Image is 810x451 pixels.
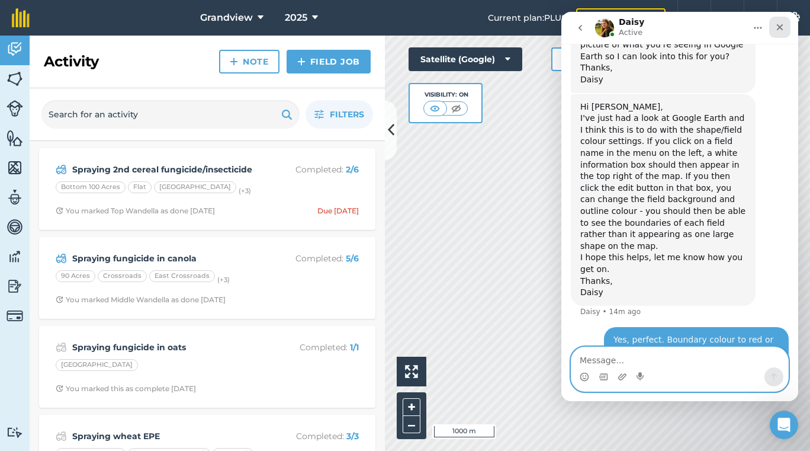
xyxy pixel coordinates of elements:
[37,360,47,370] button: Gif picker
[239,187,251,195] small: (+ 3 )
[561,12,798,401] iframe: Intercom live chat
[56,385,63,392] img: Clock with arrow pointing clockwise
[98,270,147,282] div: Crossroads
[265,163,359,176] p: Completed :
[297,55,306,69] img: svg+xml;base64,PHN2ZyB4bWxucz0iaHR0cDovL3d3dy53My5vcmcvMjAwMC9zdmciIHdpZHRoPSIxNCIgaGVpZ2h0PSIyNC...
[178,342,237,389] button: News
[9,82,194,294] div: Hi [PERSON_NAME],I've just had a look at Google Earth and I think this is to do with the shape/fi...
[18,360,28,370] button: Emoji picker
[7,248,23,266] img: svg+xml;base64,PD94bWwgdmVyc2lvbj0iMS4wIiBlbmNvZGluZz0idXRmLTgiPz4KPCEtLSBHZW5lcmF0b3I6IEFkb2JlIE...
[350,342,359,353] strong: 1 / 1
[19,240,185,263] div: I hope this helps, let me know how you get on.
[56,296,63,303] img: Clock with arrow pointing clockwise
[154,181,236,193] div: [GEOGRAPHIC_DATA]
[317,206,359,216] div: Due [DATE]
[204,19,225,40] div: Close
[56,181,126,193] div: Bottom 100 Acres
[16,372,43,380] span: Home
[217,276,230,284] small: (+ 3 )
[230,55,238,69] img: svg+xml;base64,PHN2ZyB4bWxucz0iaHR0cDovL3d3dy53My5vcmcvMjAwMC9zdmciIHdpZHRoPSIxNCIgaGVpZ2h0PSIyNC...
[56,207,63,215] img: Clock with arrow pointing clockwise
[488,11,567,24] span: Current plan : PLUS
[72,252,260,265] strong: Spraying fungicide in canola
[46,333,368,401] a: Spraying fungicide in oatsCompleted: 1/1[GEOGRAPHIC_DATA]Clock with arrow pointing clockwiseYou m...
[403,398,420,416] button: +
[9,315,227,354] div: Chris says…
[46,244,368,312] a: Spraying fungicide in canolaCompleted: 5/690 AcresCrossroadsEast Crossroads(+3)Clock with arrow p...
[24,23,115,41] img: logo
[44,52,99,71] h2: Activity
[72,341,260,354] strong: Spraying fungicide in oats
[7,100,23,117] img: svg+xml;base64,PD94bWwgdmVyc2lvbj0iMS4wIiBlbmNvZGluZz0idXRmLTgiPz4KPCEtLSBHZW5lcmF0b3I6IEFkb2JlIE...
[265,341,359,354] p: Completed :
[551,47,639,71] button: Measure
[7,277,23,295] img: svg+xml;base64,PD94bWwgdmVyc2lvbj0iMS4wIiBlbmNvZGluZz0idXRmLTgiPz4KPCEtLSBHZW5lcmF0b3I6IEFkb2JlIE...
[405,365,418,378] img: Four arrows, one pointing top left, one top right, one bottom right and the last bottom left
[56,270,95,282] div: 90 Acres
[24,84,213,104] p: 👋Hello there,
[72,163,260,176] strong: Spraying 2nd cereal fungicide/insecticide
[43,315,227,353] div: Yes, perfect. Boundary colour to red or whatever, about 3px, and opacity 0%
[19,62,185,74] div: Daisy
[19,50,185,62] div: Thanks,
[330,108,364,121] span: Filters
[19,101,185,240] div: I've just had a look at Google Earth and I think this is to do with the shape/field colour settin...
[287,50,371,73] a: Field Job
[12,8,30,27] img: fieldmargin Logo
[427,103,442,114] img: svg+xml;base64,PHN2ZyB4bWxucz0iaHR0cDovL3d3dy53My5vcmcvMjAwMC9zdmciIHdpZHRoPSI1MCIgaGVpZ2h0PSI0MC...
[7,159,23,177] img: svg+xml;base64,PHN2ZyB4bWxucz0iaHR0cDovL3d3dy53My5vcmcvMjAwMC9zdmciIHdpZHRoPSI1NiIgaGVpZ2h0PSI2MC...
[7,188,23,206] img: svg+xml;base64,PD94bWwgdmVyc2lvbj0iMS4wIiBlbmNvZGluZz0idXRmLTgiPz4KPCEtLSBHZW5lcmF0b3I6IEFkb2JlIE...
[56,360,66,370] button: Upload attachment
[196,372,218,380] span: News
[24,104,213,124] p: How can we help?
[346,253,359,264] strong: 5 / 6
[72,430,260,443] strong: Spraying wheat EPE
[19,89,185,101] div: Hi [PERSON_NAME],
[423,90,468,100] div: Visibility: On
[128,181,152,193] div: Flat
[41,100,300,129] input: Search for an activity
[52,322,218,346] div: Yes, perfect. Boundary colour to red or whatever, about 3px, and opacity 0%
[265,252,359,265] p: Completed :
[56,206,215,216] div: You marked Top Wandella as done [DATE]
[7,129,23,147] img: svg+xml;base64,PHN2ZyB4bWxucz0iaHR0cDovL3d3dy53My5vcmcvMjAwMC9zdmciIHdpZHRoPSI1NiIgaGVpZ2h0PSI2MC...
[19,296,79,303] div: Daisy • 14m ago
[770,411,798,439] iframe: Intercom live chat
[56,295,226,305] div: You marked Middle Wandella as done [DATE]
[9,82,227,315] div: Daisy says…
[7,427,23,438] img: svg+xml;base64,PD94bWwgdmVyc2lvbj0iMS4wIiBlbmNvZGluZz0idXRmLTgiPz4KPCEtLSBHZW5lcmF0b3I6IEFkb2JlIE...
[281,107,292,121] img: svg+xml;base64,PHN2ZyB4bWxucz0iaHR0cDovL3d3dy53My5vcmcvMjAwMC9zdmciIHdpZHRoPSIxOSIgaGVpZ2h0PSIyNC...
[69,372,110,380] span: Messages
[75,360,85,370] button: Start recording
[56,429,67,443] img: svg+xml;base64,PD94bWwgdmVyc2lvbj0iMS4wIiBlbmNvZGluZz0idXRmLTgiPz4KPCEtLSBHZW5lcmF0b3I6IEFkb2JlIE...
[409,47,522,71] button: Satellite (Google)
[576,8,666,27] a: Change plan
[306,100,373,129] button: Filters
[265,430,359,443] p: Completed :
[203,356,222,375] button: Send a message…
[219,50,279,73] a: Note
[19,275,185,287] div: Daisy
[139,372,157,380] span: Help
[46,155,368,223] a: Spraying 2nd cereal fungicide/insecticideCompleted: 2/6Bottom 100 AcresFlat[GEOGRAPHIC_DATA](+3)C...
[56,251,67,266] img: svg+xml;base64,PD94bWwgdmVyc2lvbj0iMS4wIiBlbmNvZGluZz0idXRmLTgiPz4KPCEtLSBHZW5lcmF0b3I6IEFkb2JlIE...
[200,11,253,25] span: Grandview
[7,40,23,58] img: svg+xml;base64,PD94bWwgdmVyc2lvbj0iMS4wIiBlbmNvZGluZz0idXRmLTgiPz4KPCEtLSBHZW5lcmF0b3I6IEFkb2JlIE...
[56,340,67,354] img: svg+xml;base64,PD94bWwgdmVyc2lvbj0iMS4wIiBlbmNvZGluZz0idXRmLTgiPz4KPCEtLSBHZW5lcmF0b3I6IEFkb2JlIE...
[449,103,464,114] img: svg+xml;base64,PHN2ZyB4bWxucz0iaHR0cDovL3d3dy53My5vcmcvMjAwMC9zdmciIHdpZHRoPSI1MCIgaGVpZ2h0PSI0MC...
[149,270,215,282] div: East Crossroads
[403,416,420,433] button: –
[346,164,359,175] strong: 2 / 6
[19,264,185,276] div: Thanks,
[10,335,227,356] textarea: Message…
[56,359,138,371] div: [GEOGRAPHIC_DATA]
[285,11,307,25] span: 2025
[118,342,178,389] button: Help
[755,11,767,25] img: svg+xml;base64,PHN2ZyB4bWxucz0iaHR0cDovL3d3dy53My5vcmcvMjAwMC9zdmciIHdpZHRoPSIxNyIgaGVpZ2h0PSIxNy...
